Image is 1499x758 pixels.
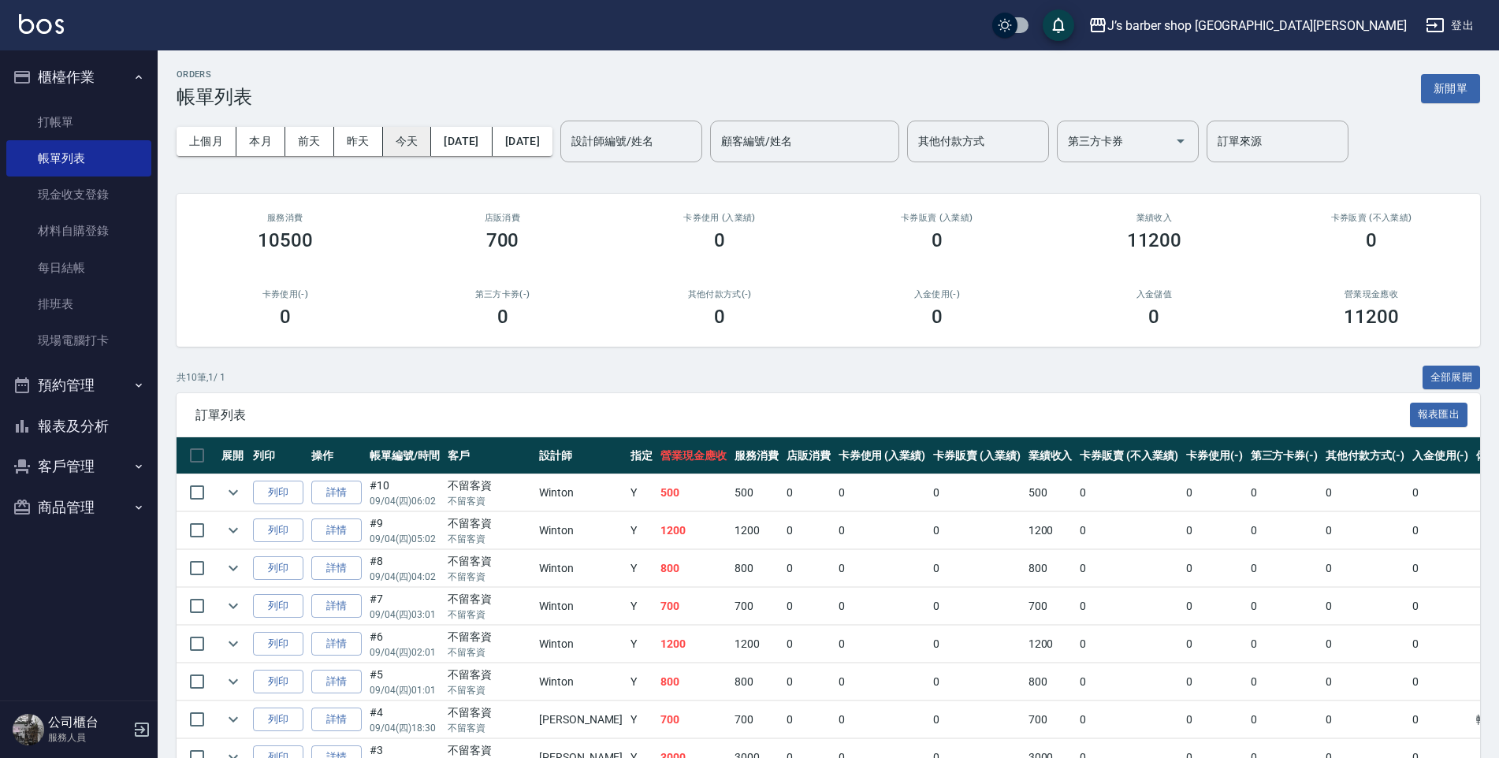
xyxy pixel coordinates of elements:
h2: 卡券販賣 (不入業績) [1281,213,1461,223]
button: 列印 [253,632,303,656]
a: 排班表 [6,286,151,322]
td: #10 [366,474,444,511]
td: 0 [835,626,930,663]
p: 09/04 (四) 01:01 [370,683,440,697]
p: 09/04 (四) 05:02 [370,532,440,546]
p: 共 10 筆, 1 / 1 [177,370,225,385]
td: 0 [1182,474,1247,511]
button: 列印 [253,518,303,543]
td: 0 [1076,474,1181,511]
td: 800 [657,550,731,587]
button: expand row [221,632,245,656]
div: J’s barber shop [GEOGRAPHIC_DATA][PERSON_NAME] [1107,16,1407,35]
td: 0 [1182,626,1247,663]
td: Winton [535,663,627,700]
td: 700 [1025,588,1077,625]
button: 列印 [253,708,303,732]
td: 0 [835,701,930,738]
img: Logo [19,14,64,34]
th: 服務消費 [731,437,783,474]
td: 700 [657,701,731,738]
a: 詳情 [311,556,362,581]
button: 商品管理 [6,487,151,528]
button: 預約管理 [6,365,151,406]
td: 0 [1322,626,1408,663]
p: 09/04 (四) 04:02 [370,570,440,584]
td: 0 [1322,474,1408,511]
h3: 0 [280,306,291,328]
div: 不留客資 [448,667,531,683]
td: 500 [657,474,731,511]
th: 卡券販賣 (不入業績) [1076,437,1181,474]
div: 不留客資 [448,704,531,721]
button: expand row [221,518,245,542]
td: 0 [929,701,1025,738]
td: 1200 [1025,512,1077,549]
td: 0 [1408,588,1473,625]
td: 0 [783,512,835,549]
td: 800 [1025,663,1077,700]
h3: 0 [497,306,508,328]
td: 0 [929,663,1025,700]
td: 0 [1408,701,1473,738]
p: 09/04 (四) 18:30 [370,721,440,735]
td: 0 [1408,626,1473,663]
td: 0 [835,512,930,549]
button: 列印 [253,481,303,505]
button: 列印 [253,594,303,619]
td: 0 [835,550,930,587]
td: 0 [1076,663,1181,700]
td: 500 [1025,474,1077,511]
td: 0 [929,512,1025,549]
td: Winton [535,550,627,587]
a: 每日結帳 [6,250,151,286]
button: 全部展開 [1423,366,1481,390]
a: 新開單 [1421,80,1480,95]
td: 1200 [731,626,783,663]
td: 0 [1408,663,1473,700]
td: 800 [731,663,783,700]
th: 卡券販賣 (入業績) [929,437,1025,474]
td: 0 [835,588,930,625]
td: 700 [657,588,731,625]
td: 0 [783,588,835,625]
td: 700 [731,588,783,625]
button: [DATE] [431,127,492,156]
button: 列印 [253,670,303,694]
a: 打帳單 [6,104,151,140]
td: 0 [1408,550,1473,587]
td: 0 [1247,474,1322,511]
div: 不留客資 [448,553,531,570]
a: 材料自購登錄 [6,213,151,249]
h3: 服務消費 [195,213,375,223]
td: 0 [1076,512,1181,549]
button: 報表匯出 [1410,403,1468,427]
th: 營業現金應收 [657,437,731,474]
h2: 營業現金應收 [1281,289,1461,299]
p: 09/04 (四) 02:01 [370,645,440,660]
td: 0 [929,588,1025,625]
button: 列印 [253,556,303,581]
th: 列印 [249,437,307,474]
h2: 卡券使用 (入業績) [630,213,809,223]
button: 昨天 [334,127,383,156]
td: 0 [1182,663,1247,700]
p: 不留客資 [448,683,531,697]
p: 服務人員 [48,730,128,745]
td: 1200 [657,512,731,549]
td: 0 [1322,550,1408,587]
td: 0 [1322,663,1408,700]
td: 0 [783,474,835,511]
td: 0 [1182,701,1247,738]
td: Y [627,550,657,587]
p: 09/04 (四) 06:02 [370,494,440,508]
td: 0 [1247,550,1322,587]
td: 0 [929,626,1025,663]
td: Winton [535,588,627,625]
h3: 帳單列表 [177,86,252,108]
p: 不留客資 [448,570,531,584]
td: 0 [1076,701,1181,738]
th: 第三方卡券(-) [1247,437,1322,474]
td: 500 [731,474,783,511]
button: expand row [221,556,245,580]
